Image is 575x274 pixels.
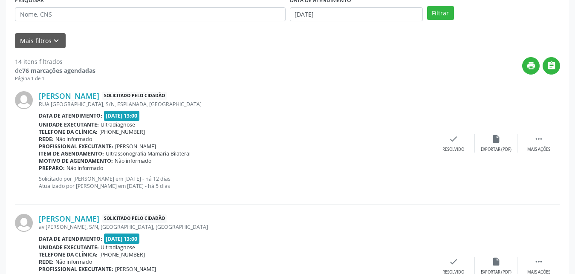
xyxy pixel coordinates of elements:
span: Não informado [55,258,92,265]
span: [DATE] 13:00 [104,234,140,243]
i: check [449,134,458,144]
b: Profissional executante: [39,265,113,273]
span: [PERSON_NAME] [115,265,156,273]
p: Solicitado por [PERSON_NAME] em [DATE] - há 12 dias Atualizado por [PERSON_NAME] em [DATE] - há 5... [39,175,432,190]
i: print [526,61,536,70]
b: Item de agendamento: [39,150,104,157]
b: Data de atendimento: [39,112,102,119]
i:  [534,257,543,266]
b: Telefone da clínica: [39,128,98,136]
i: insert_drive_file [491,257,501,266]
button: Mais filtroskeyboard_arrow_down [15,33,66,48]
b: Motivo de agendamento: [39,157,113,164]
b: Profissional executante: [39,143,113,150]
img: img [15,91,33,109]
a: [PERSON_NAME] [39,91,99,101]
span: Ultradiagnose [101,244,135,251]
span: [PHONE_NUMBER] [99,128,145,136]
span: [PERSON_NAME] [115,143,156,150]
b: Preparo: [39,164,65,172]
b: Unidade executante: [39,121,99,128]
span: Solicitado pelo cidadão [102,214,167,223]
div: Mais ações [527,147,550,153]
b: Telefone da clínica: [39,251,98,258]
b: Data de atendimento: [39,235,102,242]
span: Não informado [115,157,151,164]
span: Não informado [55,136,92,143]
i: check [449,257,458,266]
div: av [PERSON_NAME], S/N, [GEOGRAPHIC_DATA], [GEOGRAPHIC_DATA] [39,223,432,231]
div: 14 itens filtrados [15,57,95,66]
b: Unidade executante: [39,244,99,251]
div: Exportar (PDF) [481,147,511,153]
div: de [15,66,95,75]
input: Selecione um intervalo [290,7,423,22]
span: Ultrassonografia Mamaria Bilateral [106,150,191,157]
span: Não informado [66,164,103,172]
button: Filtrar [427,6,454,20]
i: keyboard_arrow_down [52,36,61,46]
button: print [522,57,540,75]
i: insert_drive_file [491,134,501,144]
div: Resolvido [442,147,464,153]
a: [PERSON_NAME] [39,214,99,223]
input: Nome, CNS [15,7,286,22]
b: Rede: [39,136,54,143]
b: Rede: [39,258,54,265]
button:  [543,57,560,75]
div: RUA [GEOGRAPHIC_DATA], S/N, ESPLANADA, [GEOGRAPHIC_DATA] [39,101,432,108]
span: [PHONE_NUMBER] [99,251,145,258]
span: Solicitado pelo cidadão [102,92,167,101]
span: [DATE] 13:00 [104,111,140,121]
strong: 76 marcações agendadas [22,66,95,75]
i:  [547,61,556,70]
img: img [15,214,33,232]
div: Página 1 de 1 [15,75,95,82]
i:  [534,134,543,144]
span: Ultradiagnose [101,121,135,128]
